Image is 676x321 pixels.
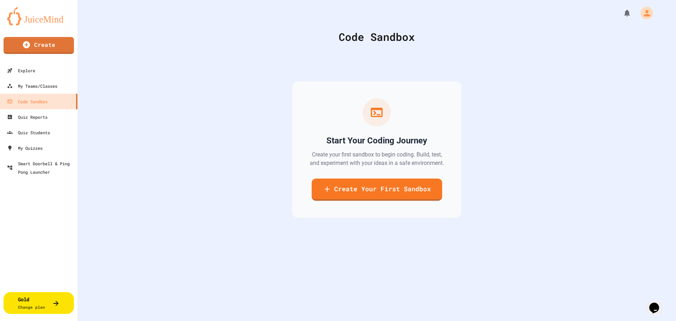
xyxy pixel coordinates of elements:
[7,7,70,25] img: logo-orange.svg
[4,37,74,54] a: Create
[646,293,669,314] iframe: chat widget
[4,292,74,314] button: GoldChange plan
[309,150,444,167] p: Create your first sandbox to begin coding. Build, test, and experiment with your ideas in a safe ...
[18,296,45,310] div: Gold
[7,113,48,121] div: Quiz Reports
[95,29,658,45] div: Code Sandbox
[7,128,50,137] div: Quiz Students
[610,7,633,19] div: My Notifications
[312,179,442,201] a: Create Your First Sandbox
[7,144,43,152] div: My Quizzes
[7,97,48,106] div: Code Sandbox
[7,66,35,75] div: Explore
[633,5,655,21] div: My Account
[7,82,57,90] div: My Teams/Classes
[18,304,45,310] span: Change plan
[7,159,75,176] div: Smart Doorbell & Ping Pong Launcher
[326,135,427,146] h2: Start Your Coding Journey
